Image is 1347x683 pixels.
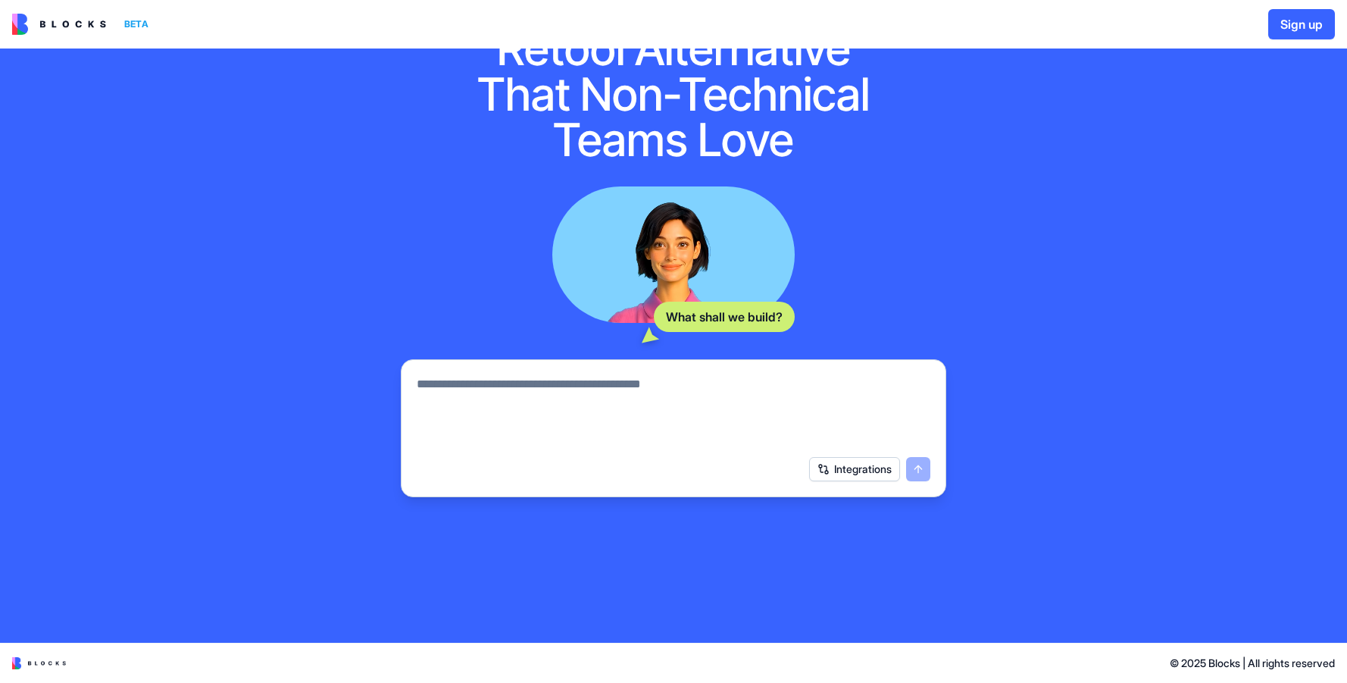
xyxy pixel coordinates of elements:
[654,302,795,332] div: What shall we build?
[12,657,66,669] img: logo
[12,14,106,35] img: logo
[1170,656,1335,671] span: © 2025 Blocks | All rights reserved
[809,457,900,481] button: Integrations
[118,14,155,35] div: BETA
[455,26,892,162] h1: Retool Alternative That Non-Technical Teams Love
[1268,9,1335,39] button: Sign up
[12,14,155,35] a: BETA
